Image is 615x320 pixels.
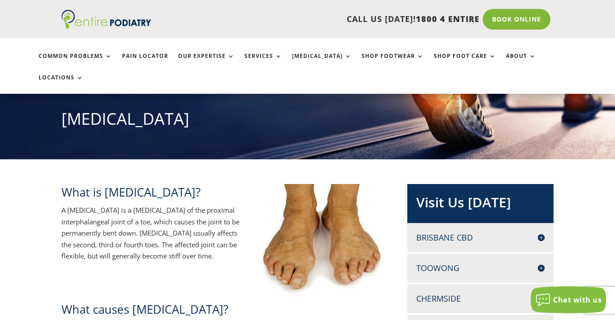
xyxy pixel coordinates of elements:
p: CALL US [DATE]! [174,13,480,25]
h4: Chermside [416,293,544,304]
h4: Toowong [416,263,544,274]
span: Chat with us [553,295,602,305]
a: Shop Footwear [362,53,424,72]
a: About [506,53,536,72]
img: Hammertoe [263,184,380,301]
a: Locations [39,75,83,94]
h1: [MEDICAL_DATA] [61,108,554,135]
span: 1800 4 ENTIRE [416,13,480,24]
p: A [MEDICAL_DATA] is a [MEDICAL_DATA] of the proximal interphalangeal joint of a toe, which causes... [61,205,246,262]
a: Pain Locator [122,53,168,72]
h2: Visit Us [DATE] [416,193,544,216]
button: Chat with us [531,286,606,313]
h2: What is [MEDICAL_DATA]? [61,184,246,205]
h4: Brisbane CBD [416,232,544,243]
a: [MEDICAL_DATA] [292,53,352,72]
a: Book Online [483,9,550,30]
a: Shop Foot Care [434,53,496,72]
a: Services [244,53,282,72]
a: Our Expertise [178,53,235,72]
a: Common Problems [39,53,112,72]
a: Entire Podiatry [61,22,151,31]
img: logo (1) [61,10,151,29]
